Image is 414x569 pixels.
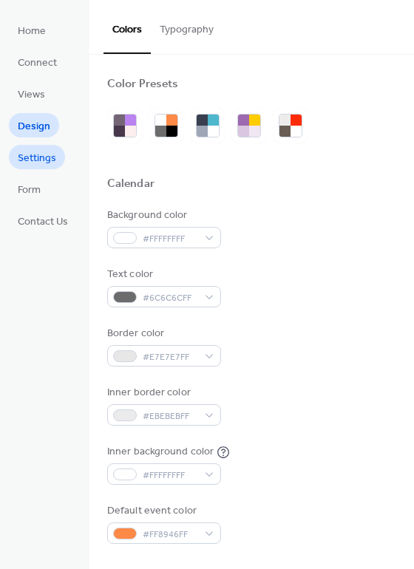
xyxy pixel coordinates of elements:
[18,119,50,134] span: Design
[18,214,68,230] span: Contact Us
[9,81,54,106] a: Views
[9,177,50,201] a: Form
[107,503,218,519] div: Default event color
[9,208,77,233] a: Contact Us
[143,231,197,247] span: #FFFFFFFF
[9,113,59,137] a: Design
[143,290,197,306] span: #6C6C6CFF
[107,208,218,223] div: Background color
[143,409,197,424] span: #EBEBEBFF
[107,385,218,401] div: Inner border color
[9,145,65,169] a: Settings
[18,24,46,39] span: Home
[143,350,197,365] span: #E7E7E7FF
[107,444,214,460] div: Inner background color
[107,326,218,341] div: Border color
[107,267,218,282] div: Text color
[18,183,41,198] span: Form
[107,177,155,192] div: Calendar
[18,55,57,71] span: Connect
[107,77,178,92] div: Color Presets
[9,18,55,42] a: Home
[18,151,56,166] span: Settings
[9,50,66,74] a: Connect
[143,468,197,483] span: #FFFFFFFF
[18,87,45,103] span: Views
[143,527,197,542] span: #FF8946FF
